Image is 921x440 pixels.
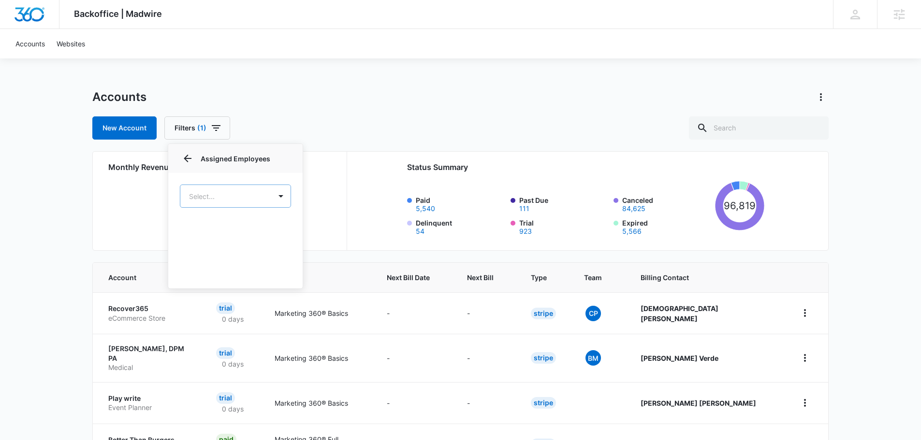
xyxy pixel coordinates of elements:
h2: Monthly Revenue [108,161,335,173]
span: Plan [275,272,364,283]
a: Recover365eCommerce Store [108,304,193,323]
button: Trial [519,228,532,235]
a: Play writeEvent Planner [108,394,193,412]
p: eCommerce Store [108,313,193,323]
td: - [455,382,519,424]
p: Play write [108,394,193,403]
button: Filters(1) [164,116,230,140]
button: Delinquent [416,228,424,235]
span: Type [531,272,547,283]
span: BM [585,350,601,366]
button: Back [180,151,195,166]
td: - [455,334,519,382]
p: Assigned Employees [180,154,291,164]
p: Recover365 [108,304,193,313]
button: home [797,395,813,411]
span: Account [108,272,179,283]
span: Billing Contact [641,272,774,283]
p: Marketing 360® Basics [275,353,364,363]
label: Expired [622,218,711,235]
tspan: 96,819 [724,199,756,212]
label: Delinquent [416,218,505,235]
label: Canceled [622,195,711,212]
button: Actions [813,89,829,105]
h1: Accounts [92,90,146,104]
p: 0 days [216,404,249,414]
button: home [797,350,813,366]
div: Trial [216,392,235,404]
button: Past Due [519,205,529,212]
label: Paid [416,195,505,212]
span: Team [584,272,603,283]
span: Next Bill [467,272,494,283]
strong: [DEMOGRAPHIC_DATA] [PERSON_NAME] [641,304,718,323]
p: Marketing 360® Basics [275,308,364,318]
p: 0 days [216,314,249,324]
label: Past Due [519,195,608,212]
p: [PERSON_NAME], DPM PA [108,344,193,363]
td: - [375,382,455,424]
td: - [375,292,455,334]
td: - [455,292,519,334]
span: CP [585,306,601,321]
button: Paid [416,205,435,212]
a: Websites [51,29,91,58]
td: - [375,334,455,382]
span: Next Bill Date [387,272,430,283]
button: home [797,305,813,321]
a: Accounts [10,29,51,58]
p: Marketing 360® Basics [275,398,364,408]
div: Trial [216,302,235,314]
div: Trial [216,347,235,359]
div: Stripe [531,308,556,319]
button: Expired [622,228,642,235]
strong: [PERSON_NAME] [PERSON_NAME] [641,399,756,407]
span: (1) [197,125,206,131]
div: Stripe [531,352,556,364]
strong: [PERSON_NAME] Verde [641,354,718,362]
button: Canceled [622,205,645,212]
input: Search [689,116,829,140]
span: Backoffice | Madwire [74,9,162,19]
label: Trial [519,218,608,235]
p: 0 days [216,359,249,369]
h2: Status Summary [407,161,764,173]
div: Stripe [531,397,556,409]
p: Event Planner [108,403,193,412]
p: Medical [108,363,193,372]
a: New Account [92,116,157,140]
a: [PERSON_NAME], DPM PAMedical [108,344,193,372]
